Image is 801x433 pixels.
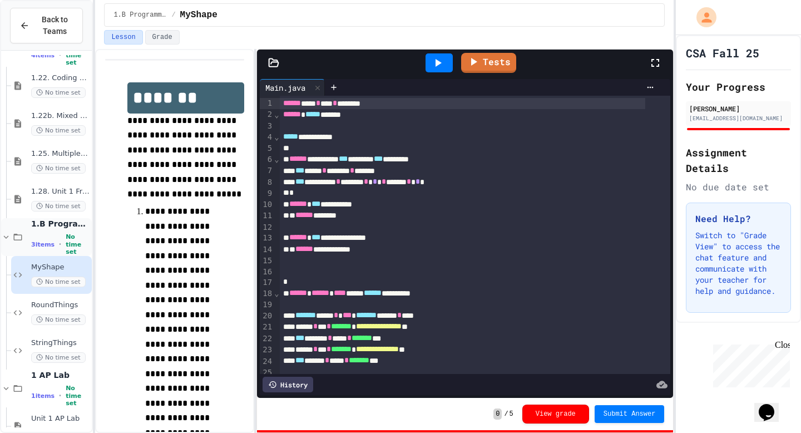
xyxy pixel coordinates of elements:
[66,233,90,255] span: No time set
[260,79,325,96] div: Main.java
[686,79,791,95] h2: Your Progress
[260,98,274,109] div: 1
[260,288,274,299] div: 18
[260,210,274,222] div: 11
[260,244,274,255] div: 14
[689,114,788,122] div: [EMAIL_ADDRESS][DOMAIN_NAME]
[522,405,589,424] button: View grade
[754,388,790,422] iframe: chat widget
[31,52,55,59] span: 4 items
[31,301,90,310] span: RoundThings
[31,277,86,287] span: No time set
[260,299,274,311] div: 19
[31,163,86,174] span: No time set
[504,410,508,419] span: /
[59,240,61,249] span: •
[31,352,86,363] span: No time set
[260,233,274,244] div: 13
[31,149,90,159] span: 1.25. Multiple Choice Exercises for Unit 1b (1.9-1.15)
[260,188,274,199] div: 9
[260,267,274,278] div: 16
[260,109,274,120] div: 2
[31,263,90,272] span: MyShape
[10,8,83,43] button: Back to Teams
[31,201,86,211] span: No time set
[4,4,77,71] div: Chat with us now!Close
[686,145,791,176] h2: Assignment Details
[31,125,86,136] span: No time set
[260,277,274,288] div: 17
[260,154,274,165] div: 6
[66,385,90,407] span: No time set
[31,241,55,248] span: 3 items
[104,30,142,45] button: Lesson
[595,405,665,423] button: Submit Answer
[260,356,274,367] div: 24
[695,230,782,297] p: Switch to "Grade View" to access the chat feature and communicate with your teacher for help and ...
[31,338,90,348] span: StringThings
[66,44,90,66] span: No time set
[260,311,274,322] div: 20
[263,377,313,392] div: History
[31,392,55,400] span: 1 items
[274,289,279,298] span: Fold line
[685,4,719,30] div: My Account
[31,73,90,83] span: 1.22. Coding Practice 1b (1.7-1.15)
[113,11,167,19] span: 1.B Programming Challenges
[260,143,274,154] div: 5
[461,53,516,73] a: Tests
[709,340,790,387] iframe: chat widget
[31,111,90,121] span: 1.22b. Mixed Up Code Practice 1b (1.7-1.15)
[31,370,90,380] span: 1 AP Lab
[31,187,90,196] span: 1.28. Unit 1 Free Response Question (FRQ) Practice
[686,45,759,61] h1: CSA Fall 25
[31,314,86,325] span: No time set
[510,410,513,419] span: 5
[260,345,274,356] div: 23
[274,110,279,119] span: Fold line
[689,104,788,114] div: [PERSON_NAME]
[695,212,782,225] h3: Need Help?
[59,51,61,60] span: •
[260,177,274,188] div: 8
[260,132,274,143] div: 4
[260,333,274,345] div: 22
[31,87,86,98] span: No time set
[493,409,502,420] span: 0
[260,222,274,233] div: 12
[180,8,217,22] span: MyShape
[274,155,279,164] span: Fold line
[260,165,274,176] div: 7
[31,414,90,424] span: Unit 1 AP Lab
[260,255,274,267] div: 15
[686,180,791,194] div: No due date set
[145,30,180,45] button: Grade
[59,391,61,400] span: •
[171,11,175,19] span: /
[36,14,73,37] span: Back to Teams
[260,322,274,333] div: 21
[260,82,311,94] div: Main.java
[31,219,90,229] span: 1.B Programming Challenges
[260,121,274,132] div: 3
[260,367,274,378] div: 25
[260,199,274,210] div: 10
[604,410,656,419] span: Submit Answer
[274,132,279,141] span: Fold line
